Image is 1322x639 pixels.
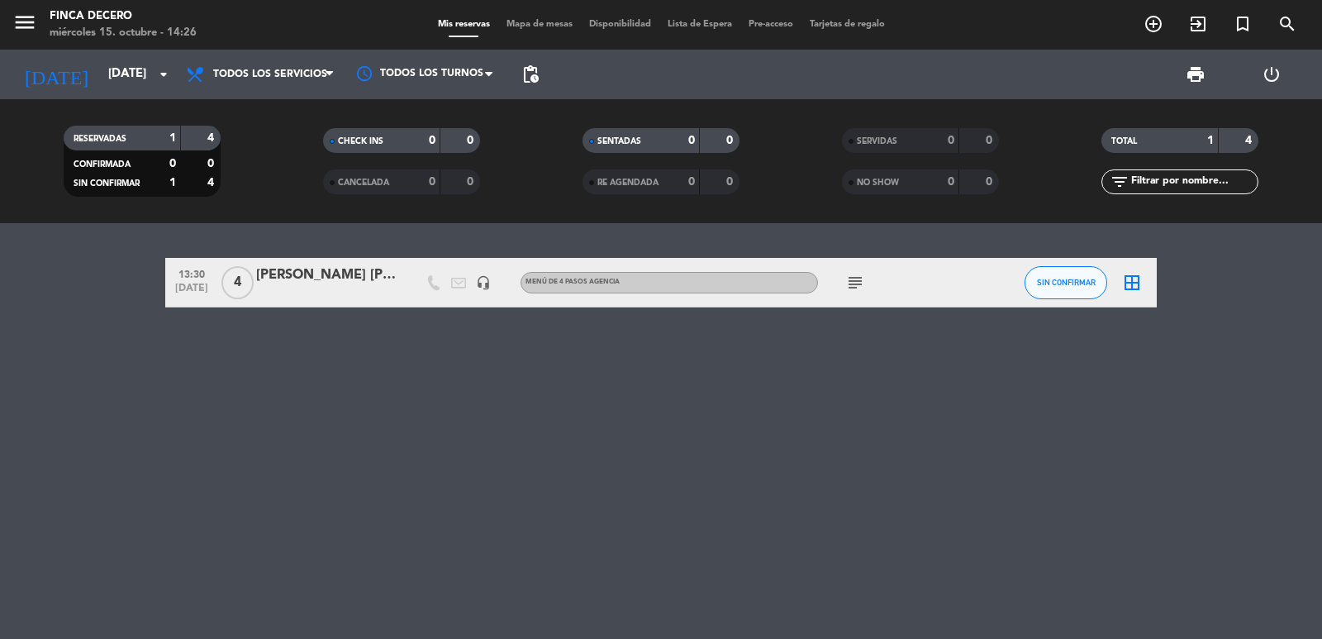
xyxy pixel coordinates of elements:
i: arrow_drop_down [154,64,174,84]
i: exit_to_app [1188,14,1208,34]
button: SIN CONFIRMAR [1025,266,1107,299]
strong: 0 [688,135,695,146]
span: MENÚ DE 4 PASOS AGENCIA [525,279,620,285]
div: LOG OUT [1234,50,1310,99]
span: SIN CONFIRMAR [74,179,140,188]
strong: 1 [1207,135,1214,146]
span: SERVIDAS [857,137,897,145]
i: menu [12,10,37,35]
span: RESERVADAS [74,135,126,143]
span: 13:30 [171,264,212,283]
span: CONFIRMADA [74,160,131,169]
strong: 0 [467,135,477,146]
i: add_circle_outline [1144,14,1163,34]
span: RE AGENDADA [597,179,659,187]
strong: 0 [688,176,695,188]
span: 4 [221,266,254,299]
span: print [1186,64,1205,84]
span: pending_actions [521,64,540,84]
span: Pre-acceso [740,20,801,29]
i: turned_in_not [1233,14,1253,34]
span: [DATE] [171,283,212,302]
strong: 1 [169,177,176,188]
i: border_all [1122,273,1142,293]
strong: 1 [169,132,176,144]
strong: 4 [207,177,217,188]
span: CANCELADA [338,179,389,187]
strong: 0 [169,158,176,169]
div: Finca Decero [50,8,197,25]
strong: 0 [986,135,996,146]
strong: 4 [207,132,217,144]
span: Disponibilidad [581,20,659,29]
i: search [1277,14,1297,34]
strong: 0 [986,176,996,188]
span: TOTAL [1111,137,1137,145]
strong: 0 [948,135,954,146]
i: filter_list [1110,172,1129,192]
strong: 0 [429,135,435,146]
span: Mis reservas [430,20,498,29]
span: SIN CONFIRMAR [1037,278,1096,287]
span: NO SHOW [857,179,899,187]
div: [PERSON_NAME] [PERSON_NAME] [256,265,397,286]
input: Filtrar por nombre... [1129,173,1258,191]
span: Tarjetas de regalo [801,20,893,29]
i: power_settings_new [1262,64,1282,84]
strong: 0 [948,176,954,188]
strong: 0 [429,176,435,188]
span: Mapa de mesas [498,20,581,29]
span: Todos los servicios [213,69,327,80]
div: miércoles 15. octubre - 14:26 [50,25,197,41]
strong: 4 [1245,135,1255,146]
strong: 0 [726,135,736,146]
i: headset_mic [476,275,491,290]
i: subject [845,273,865,293]
span: CHECK INS [338,137,383,145]
strong: 0 [207,158,217,169]
i: [DATE] [12,56,100,93]
button: menu [12,10,37,41]
strong: 0 [467,176,477,188]
strong: 0 [726,176,736,188]
span: SENTADAS [597,137,641,145]
span: Lista de Espera [659,20,740,29]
